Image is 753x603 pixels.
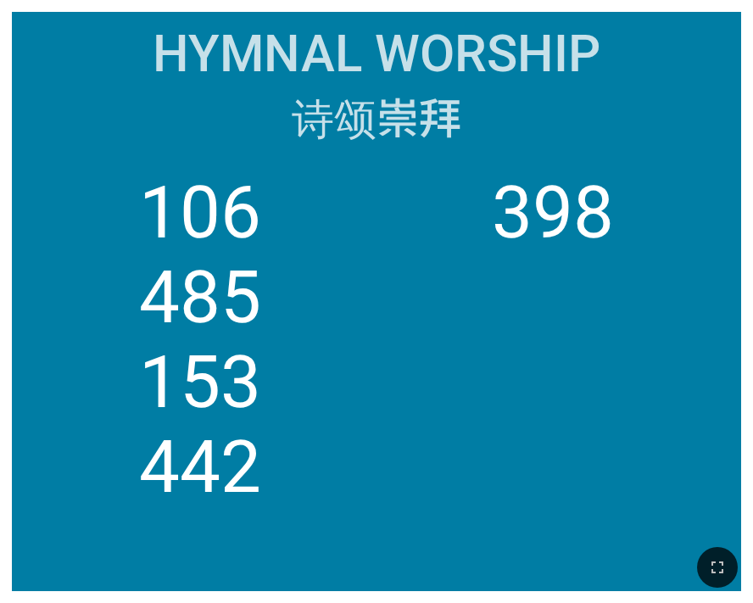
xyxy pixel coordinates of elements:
span: Hymnal Worship [153,24,600,84]
li: 153 [139,340,261,425]
li: 398 [492,170,614,255]
span: 诗颂崇拜 [292,85,461,148]
li: 442 [139,425,261,510]
li: 106 [139,170,261,255]
li: 485 [139,255,261,340]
